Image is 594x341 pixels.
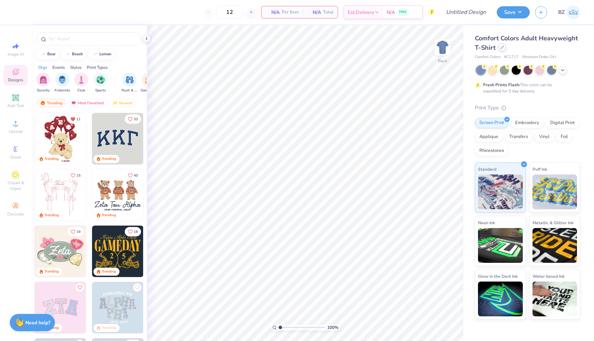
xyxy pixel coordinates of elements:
img: edfb13fc-0e43-44eb-bea2-bf7fc0dd67f9 [143,113,195,164]
div: Trending [37,99,66,107]
img: Newest.gif [112,100,118,105]
img: 9980f5e8-e6a1-4b4a-8839-2b0e9349023c [35,282,86,333]
img: d12a98c7-f0f7-4345-bf3a-b9f1b718b86e [86,169,137,221]
span: # C1717 [504,54,519,60]
span: N/A [307,9,321,16]
span: Per Item [282,9,299,16]
div: filter for Sorority [36,73,50,93]
span: Glow in the Dark Ink [478,273,518,280]
span: Add Text [7,103,24,108]
span: Minimum Order: 24 + [522,54,557,60]
img: Fraternity Image [58,76,66,84]
input: Try "Alpha" [48,35,137,42]
span: Fraternity [55,88,70,93]
img: Neon Ink [478,228,523,263]
img: Sports Image [97,76,105,84]
div: Trending [44,213,59,218]
span: Greek [10,154,21,160]
span: 15 [76,174,81,177]
button: Like [125,227,141,236]
img: most_fav.gif [71,100,76,105]
img: a3f22b06-4ee5-423c-930f-667ff9442f68 [143,282,195,333]
strong: Need help? [25,319,50,326]
span: Clipart & logos [3,180,28,191]
img: b8819b5f-dd70-42f8-b218-32dd770f7b03 [92,226,143,277]
div: bear [47,52,56,56]
button: Like [125,114,141,124]
img: Metallic & Glitter Ink [533,228,577,263]
span: Rush & Bid [122,88,138,93]
span: Decorate [7,211,24,217]
button: lemon [89,49,115,59]
input: Untitled Design [440,5,492,19]
div: Screen Print [475,118,509,128]
button: bear [36,49,59,59]
button: Save [497,6,530,18]
span: N/A [387,9,395,16]
div: filter for Game Day [141,73,157,93]
button: Like [76,283,84,292]
button: Like [125,171,141,180]
span: Game Day [141,88,157,93]
div: Trending [102,325,116,331]
input: – – [216,6,243,18]
div: Embroidery [511,118,544,128]
img: trend_line.gif [40,52,46,56]
img: Puff Ink [533,174,577,209]
img: 83dda5b0-2158-48ca-832c-f6b4ef4c4536 [35,169,86,221]
span: 40 [134,174,138,177]
button: filter button [122,73,138,93]
img: d12c9beb-9502-45c7-ae94-40b97fdd6040 [143,169,195,221]
span: 100 % [327,324,338,331]
img: trend_line.gif [92,52,98,56]
div: Trending [44,269,59,274]
span: 19 [76,230,81,234]
img: Club Image [77,76,85,84]
button: Unlike [67,114,84,124]
div: Trending [102,269,116,274]
span: 33 [134,117,138,121]
div: filter for Sports [93,73,107,93]
span: Metallic & Glitter Ink [533,219,574,226]
img: Glow in the Dark Ink [478,282,523,316]
img: Rush & Bid Image [126,76,134,84]
span: Standard [478,165,496,173]
div: Trending [44,156,59,162]
span: Total [323,9,333,16]
span: Image AI [8,51,24,57]
span: 18 [134,230,138,234]
div: Vinyl [535,132,554,142]
img: Sorority Image [39,76,47,84]
div: Trending [102,156,116,162]
img: e74243e0-e378-47aa-a400-bc6bcb25063a [86,113,137,164]
div: Back [438,58,447,64]
div: Print Types [87,64,108,71]
img: d6d5c6c6-9b9a-4053-be8a-bdf4bacb006d [86,226,137,277]
button: Like [67,227,84,236]
img: 587403a7-0594-4a7f-b2bd-0ca67a3ff8dd [35,113,86,164]
button: filter button [141,73,157,93]
span: Club [77,88,85,93]
span: 11 [76,117,81,121]
span: Water based Ink [533,273,564,280]
div: beach [72,52,83,56]
strong: Fresh Prints Flash: [483,82,520,88]
button: Like [133,283,141,292]
div: This color can be expedited for 5 day delivery. [483,82,569,94]
div: filter for Rush & Bid [122,73,138,93]
div: filter for Fraternity [55,73,70,93]
div: Digital Print [546,118,579,128]
div: Styles [70,64,82,71]
span: Comfort Colors Adult Heavyweight T-Shirt [475,34,578,52]
button: Like [67,171,84,180]
img: Game Day Image [145,76,153,84]
span: Neon Ink [478,219,495,226]
img: Standard [478,174,523,209]
span: Puff Ink [533,165,547,173]
img: Bella Zollo [567,6,580,19]
button: beach [61,49,86,59]
span: Designs [8,77,23,83]
a: BZ [558,6,580,19]
div: Transfers [505,132,533,142]
img: 010ceb09-c6fc-40d9-b71e-e3f087f73ee6 [35,226,86,277]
